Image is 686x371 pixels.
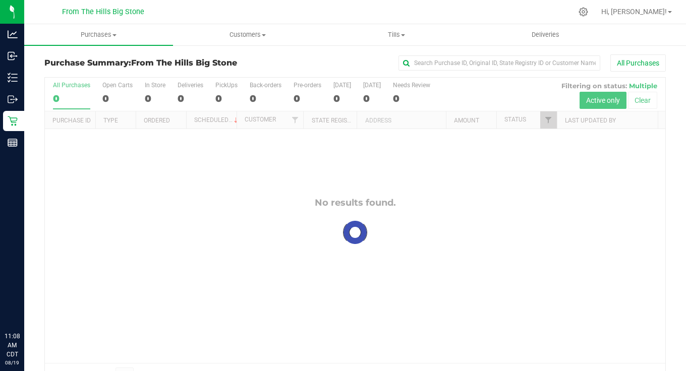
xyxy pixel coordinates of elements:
[8,51,18,61] inline-svg: Inbound
[518,30,573,39] span: Deliveries
[24,30,173,39] span: Purchases
[62,8,144,16] span: From The Hills Big Stone
[322,30,470,39] span: Tills
[322,24,471,45] a: Tills
[5,332,20,359] p: 11:08 AM CDT
[24,24,173,45] a: Purchases
[610,54,666,72] button: All Purchases
[8,73,18,83] inline-svg: Inventory
[577,7,590,17] div: Manage settings
[8,138,18,148] inline-svg: Reports
[174,30,321,39] span: Customers
[471,24,620,45] a: Deliveries
[601,8,667,16] span: Hi, [PERSON_NAME]!
[173,24,322,45] a: Customers
[8,116,18,126] inline-svg: Retail
[8,29,18,39] inline-svg: Analytics
[131,58,237,68] span: From The Hills Big Stone
[44,58,252,68] h3: Purchase Summary:
[5,359,20,366] p: 08/19
[8,94,18,104] inline-svg: Outbound
[398,55,600,71] input: Search Purchase ID, Original ID, State Registry ID or Customer Name...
